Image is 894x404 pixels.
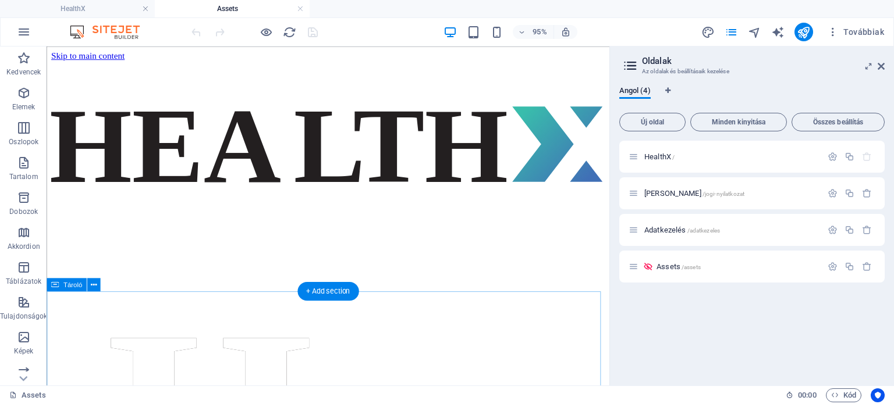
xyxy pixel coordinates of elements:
i: Átméretezés esetén automatikusan beállítja a nagyítási szintet a választott eszköznek megfelelően. [560,27,571,37]
h3: Az oldalak és beállításaik kezelése [642,66,861,77]
i: Navigátor [748,26,761,39]
span: Kattintson az oldal megnyitásához [644,152,675,161]
span: Új oldal [625,119,680,126]
div: A kezdőoldalt nem lehet törölni [862,152,872,162]
i: Közzététel [797,26,810,39]
div: Eltávolítás [862,225,872,235]
div: Assets/assets [653,263,822,270]
div: HealthX/ [641,153,822,160]
span: Tároló [63,281,82,288]
span: 00 00 [798,388,816,402]
p: Tartalom [9,172,38,181]
h6: Munkamenet idő [786,388,817,402]
span: : [806,391,808,399]
div: Megkettőzés [845,225,854,235]
span: Kód [831,388,856,402]
span: Kattintson az oldal megnyitásához [657,262,701,271]
h4: Assets [155,2,310,15]
i: Oldalak (Ctrl+Alt+S) [725,26,738,39]
a: Kattintson a kijelölés megszüntetéséhez. Dupla kattintás az oldalak megnyitásához [9,388,46,402]
img: Editor Logo [67,25,154,39]
span: [PERSON_NAME] [644,189,744,198]
button: publish [794,23,813,41]
button: Új oldal [619,113,686,131]
div: Adatkezelés/adatkezeles [641,226,822,234]
span: /assets [682,264,701,270]
div: Beállítások [828,262,838,271]
p: Elemek [12,102,36,112]
span: / [672,154,675,160]
p: Oszlopok [9,137,38,146]
div: Megkettőzés [845,262,854,271]
div: [PERSON_NAME]/jogi-nyilatkozat [641,190,822,197]
div: Nyelv fülek [619,86,885,108]
button: Kód [826,388,861,402]
div: Eltávolítás [862,188,872,198]
div: + Add section [297,282,359,301]
div: Beállítások [828,152,838,162]
div: Megkettőzés [845,152,854,162]
button: reload [282,25,296,39]
div: Eltávolítás [862,262,872,271]
i: Tervezés (Ctrl+Alt+Y) [701,26,715,39]
span: Minden kinyitása [696,119,782,126]
div: Beállítások [828,188,838,198]
button: Usercentrics [871,388,885,402]
h6: 95% [530,25,549,39]
i: AI Writer [771,26,785,39]
div: Beállítások [828,225,838,235]
span: /jogi-nyilatkozat [703,191,744,197]
h2: Oldalak [642,56,885,66]
button: text_generator [771,25,785,39]
i: Weboldal újratöltése [283,26,296,39]
p: Dobozok [9,207,38,216]
button: pages [725,25,739,39]
button: design [701,25,715,39]
span: Továbbiak [827,26,884,38]
button: Kattintson ide az előnézeti módból való kilépéshez és a szerkesztés folytatásához [259,25,273,39]
span: Angol (4) [619,84,651,100]
p: Képek [14,346,34,356]
span: /adatkezeles [687,227,721,234]
p: Táblázatok [6,277,41,286]
button: navigator [748,25,762,39]
button: Továbbiak [822,23,889,41]
p: Akkordion [8,242,40,251]
span: Kattintson az oldal megnyitásához [644,226,720,234]
p: Kedvencek [6,67,41,77]
button: 95% [513,25,554,39]
button: Összes beállítás [792,113,885,131]
button: Minden kinyitása [690,113,787,131]
div: Megkettőzés [845,188,854,198]
span: Összes beállítás [797,119,879,126]
a: Skip to main content [5,5,82,15]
